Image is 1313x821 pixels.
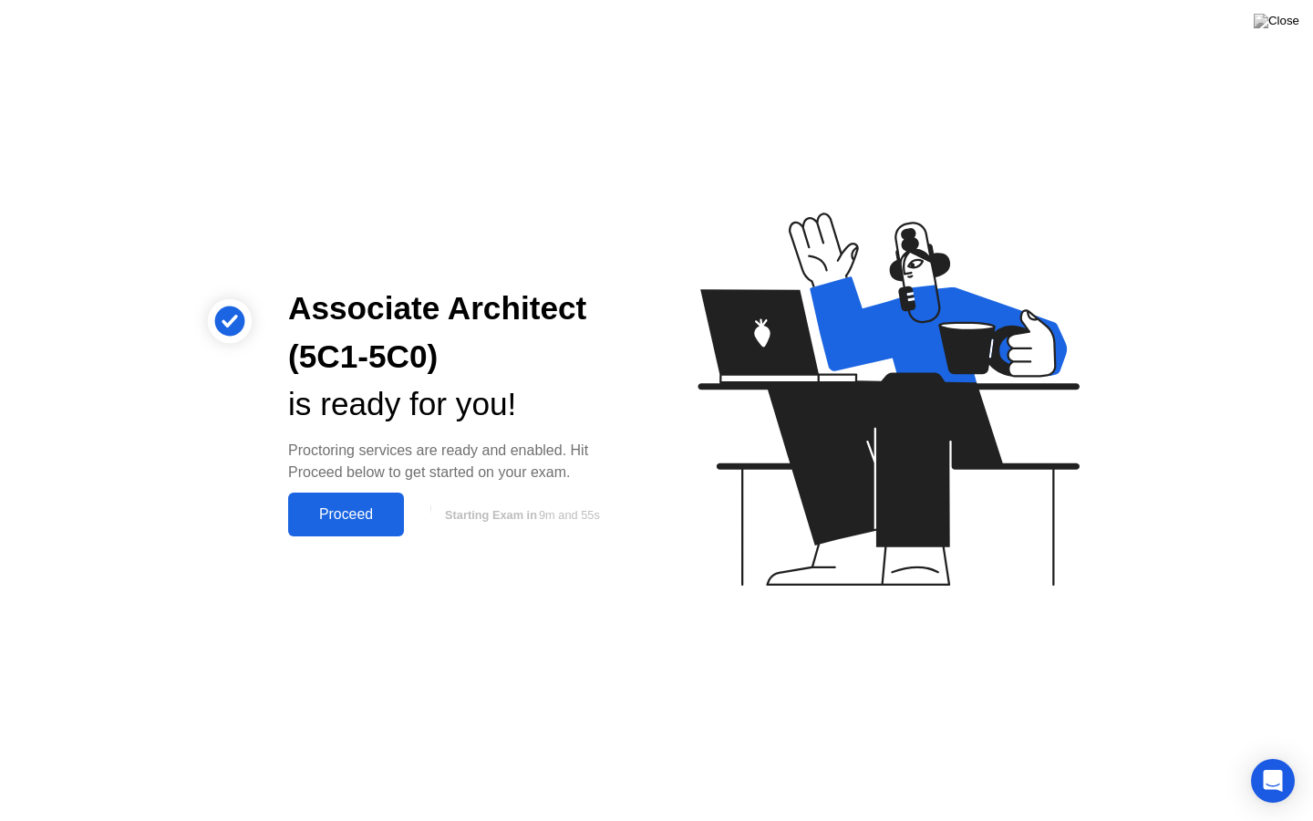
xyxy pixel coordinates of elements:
[539,508,600,522] span: 9m and 55s
[294,506,398,523] div: Proceed
[288,440,627,483] div: Proctoring services are ready and enabled. Hit Proceed below to get started on your exam.
[288,380,627,429] div: is ready for you!
[413,497,627,532] button: Starting Exam in9m and 55s
[1251,759,1295,803] div: Open Intercom Messenger
[1254,14,1299,28] img: Close
[288,285,627,381] div: Associate Architect (5C1-5C0)
[288,493,404,536] button: Proceed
